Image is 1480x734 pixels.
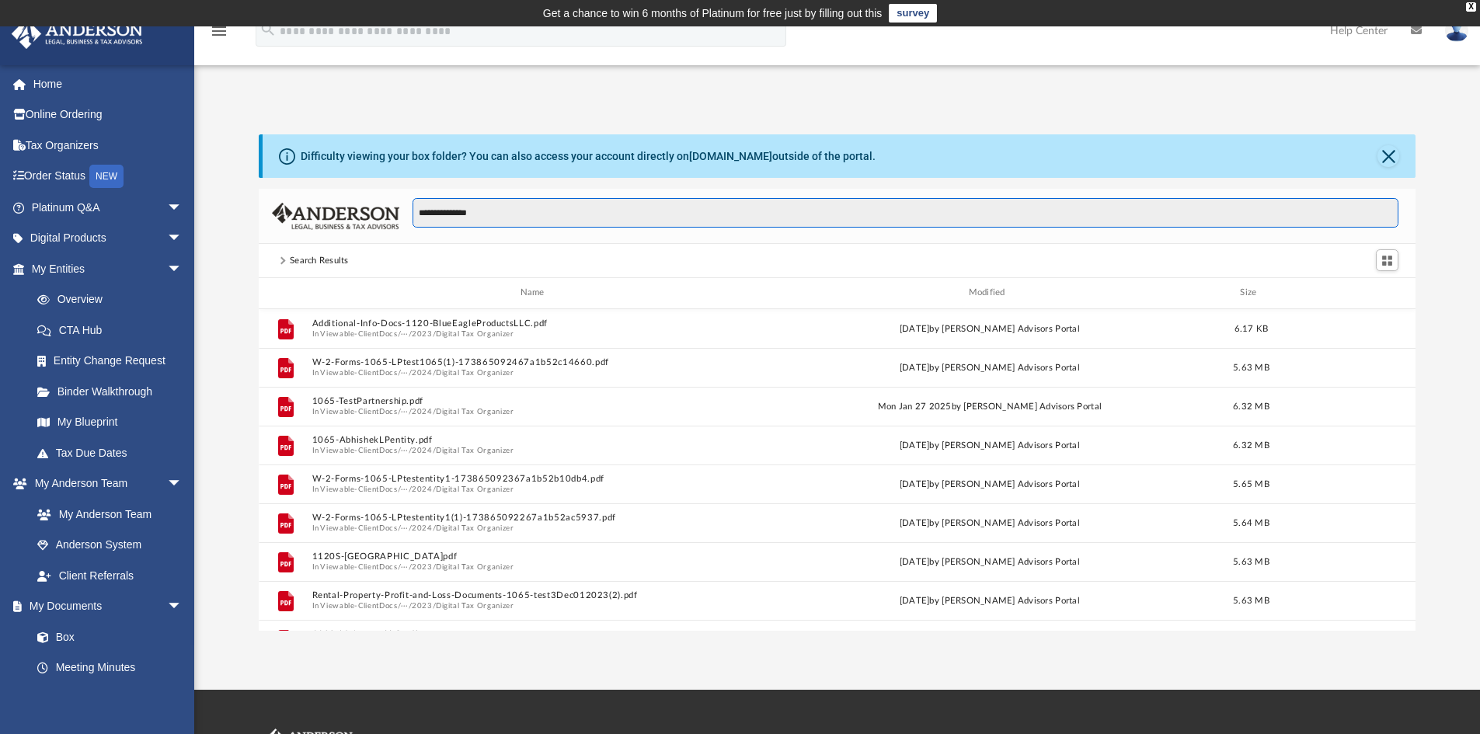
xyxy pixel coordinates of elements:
[413,198,1398,228] input: Search files and folders
[22,652,198,684] a: Meeting Minutes
[22,560,198,591] a: Client Referrals
[320,406,397,416] button: Viewable-ClientDocs
[1220,286,1282,300] div: Size
[301,148,876,165] div: Difficulty viewing your box folder? You can also access your account directly on outside of the p...
[259,21,277,38] i: search
[22,621,190,652] a: Box
[320,367,397,377] button: Viewable-ClientDocs
[7,19,148,49] img: Anderson Advisors Platinum Portal
[312,445,759,455] span: In
[412,329,433,339] button: 2023
[312,474,759,484] button: W-2-Forms-1065-LPtestentity1-173865092367a1b52b10db4.pdf
[1233,557,1269,565] span: 5.63 MB
[408,445,411,455] span: /
[312,484,759,494] span: In
[312,329,759,339] span: In
[320,562,397,572] button: Viewable-ClientDocs
[320,445,397,455] button: Viewable-ClientDocs
[210,22,228,40] i: menu
[312,435,759,445] button: 1065-AbhishekLPentity.pdf
[320,523,397,533] button: Viewable-ClientDocs
[312,590,759,600] button: Rental-Property-Profit-and-Loss-Documents-1065-test3Dec012023(2).pdf
[397,484,400,494] span: /
[320,329,397,339] button: Viewable-ClientDocs
[1234,324,1268,332] span: 6.17 KB
[689,150,772,162] a: [DOMAIN_NAME]
[11,253,206,284] a: My Entitiesarrow_drop_down
[11,192,206,223] a: Platinum Q&Aarrow_drop_down
[401,562,409,572] button: ···
[397,523,400,533] span: /
[11,223,206,254] a: Digital Productsarrow_drop_down
[312,357,759,367] button: W-2-Forms-1065-LPtest1065(1)-173865092467a1b52c14660.pdf
[312,318,759,329] button: Additional-Info-Docs-1120-BlueEagleProductsLLC.pdf
[397,445,400,455] span: /
[401,600,409,611] button: ···
[167,253,198,285] span: arrow_drop_down
[766,322,1214,336] div: [DATE] by [PERSON_NAME] Advisors Portal
[401,484,409,494] button: ···
[408,562,411,572] span: /
[22,315,206,346] a: CTA Hub
[766,477,1214,491] div: [DATE] by [PERSON_NAME] Advisors Portal
[408,367,411,377] span: /
[412,523,433,533] button: 2024
[432,600,435,611] span: /
[412,445,433,455] button: 2024
[412,367,433,377] button: 2024
[436,367,514,377] button: Digital Tax Organizer
[766,555,1214,569] div: [DATE] by [PERSON_NAME] Advisors Portal
[432,562,435,572] span: /
[412,600,433,611] button: 2023
[432,523,435,533] span: /
[311,286,758,300] div: Name
[290,254,349,268] div: Search Results
[22,530,198,561] a: Anderson System
[397,600,400,611] span: /
[312,551,759,562] button: 1120S-[GEOGRAPHIC_DATA]pdf
[412,406,433,416] button: 2024
[401,329,409,339] button: ···
[436,484,514,494] button: Digital Tax Organizer
[408,329,411,339] span: /
[432,367,435,377] span: /
[259,309,1416,631] div: grid
[1445,19,1468,42] img: User Pic
[765,286,1213,300] div: Modified
[436,329,514,339] button: Digital Tax Organizer
[1233,363,1269,371] span: 5.63 MB
[11,68,206,99] a: Home
[11,130,206,161] a: Tax Organizers
[436,406,514,416] button: Digital Tax Organizer
[11,99,206,130] a: Online Ordering
[397,367,400,377] span: /
[1377,145,1399,167] button: Close
[312,523,759,533] span: In
[22,376,206,407] a: Binder Walkthrough
[1376,249,1399,271] button: Switch to Grid View
[397,329,400,339] span: /
[543,4,883,23] div: Get a chance to win 6 months of Platinum for free just by filling out this
[1233,518,1269,527] span: 5.64 MB
[11,591,198,622] a: My Documentsarrow_drop_down
[436,562,514,572] button: Digital Tax Organizer
[320,600,397,611] button: Viewable-ClientDocs
[266,286,305,300] div: id
[408,523,411,533] span: /
[11,468,198,499] a: My Anderson Teamarrow_drop_down
[432,445,435,455] span: /
[397,562,400,572] span: /
[22,284,206,315] a: Overview
[889,4,937,23] a: survey
[22,437,206,468] a: Tax Due Dates
[11,161,206,193] a: Order StatusNEW
[436,523,514,533] button: Digital Tax Organizer
[412,484,433,494] button: 2024
[766,399,1214,413] div: Mon Jan 27 2025 by [PERSON_NAME] Advisors Portal
[167,591,198,623] span: arrow_drop_down
[210,30,228,40] a: menu
[1233,440,1269,449] span: 6.32 MB
[766,516,1214,530] div: [DATE] by [PERSON_NAME] Advisors Portal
